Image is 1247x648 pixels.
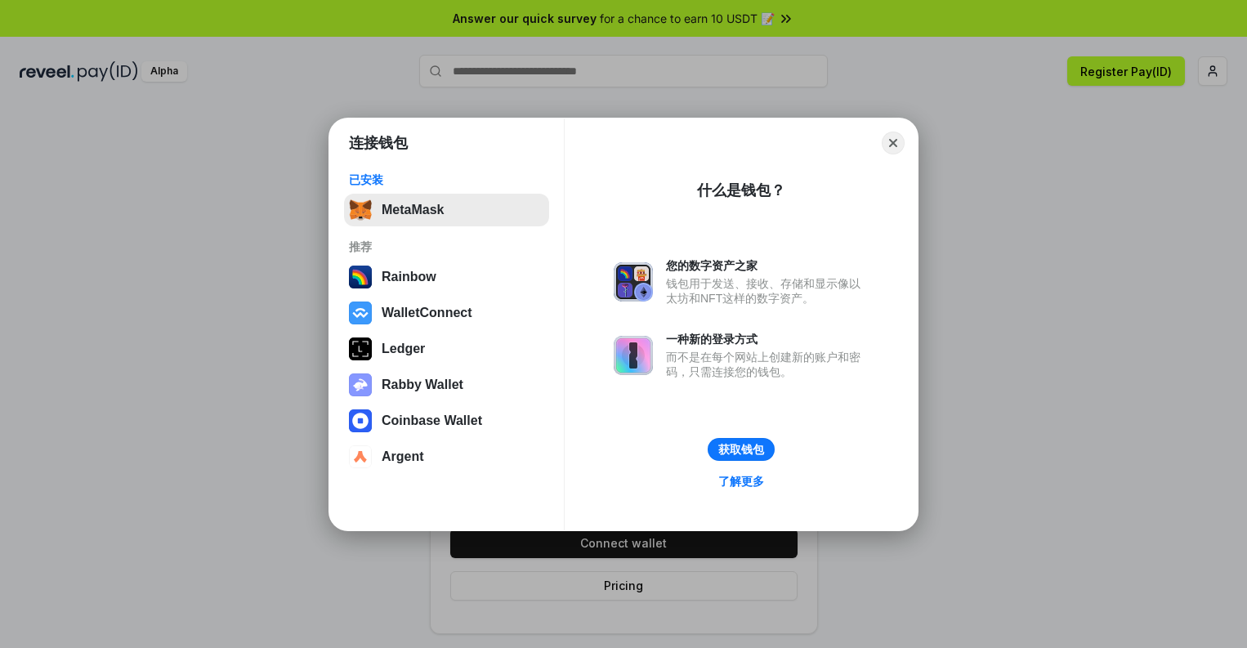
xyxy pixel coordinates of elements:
button: Rainbow [344,261,549,293]
div: Rainbow [382,270,436,284]
button: Coinbase Wallet [344,404,549,437]
div: 获取钱包 [718,442,764,457]
img: svg+xml,%3Csvg%20width%3D%22120%22%20height%3D%22120%22%20viewBox%3D%220%200%20120%20120%22%20fil... [349,266,372,288]
img: svg+xml,%3Csvg%20fill%3D%22none%22%20height%3D%2233%22%20viewBox%3D%220%200%2035%2033%22%20width%... [349,199,372,221]
button: Close [882,132,905,154]
img: svg+xml,%3Csvg%20width%3D%2228%22%20height%3D%2228%22%20viewBox%3D%220%200%2028%2028%22%20fill%3D... [349,302,372,324]
img: svg+xml,%3Csvg%20xmlns%3D%22http%3A%2F%2Fwww.w3.org%2F2000%2Fsvg%22%20fill%3D%22none%22%20viewBox... [614,262,653,302]
img: svg+xml,%3Csvg%20xmlns%3D%22http%3A%2F%2Fwww.w3.org%2F2000%2Fsvg%22%20fill%3D%22none%22%20viewBox... [349,373,372,396]
div: 您的数字资产之家 [666,258,869,273]
img: svg+xml,%3Csvg%20width%3D%2228%22%20height%3D%2228%22%20viewBox%3D%220%200%2028%2028%22%20fill%3D... [349,445,372,468]
div: 钱包用于发送、接收、存储和显示像以太坊和NFT这样的数字资产。 [666,276,869,306]
div: 推荐 [349,239,544,254]
div: 什么是钱包？ [697,181,785,200]
div: 了解更多 [718,474,764,489]
div: Coinbase Wallet [382,413,482,428]
div: Ledger [382,342,425,356]
button: 获取钱包 [708,438,775,461]
button: MetaMask [344,194,549,226]
button: Argent [344,440,549,473]
button: Ledger [344,333,549,365]
button: WalletConnect [344,297,549,329]
div: 一种新的登录方式 [666,332,869,346]
button: Rabby Wallet [344,369,549,401]
div: WalletConnect [382,306,472,320]
div: 而不是在每个网站上创建新的账户和密码，只需连接您的钱包。 [666,350,869,379]
div: MetaMask [382,203,444,217]
a: 了解更多 [708,471,774,492]
div: 已安装 [349,172,544,187]
img: svg+xml,%3Csvg%20xmlns%3D%22http%3A%2F%2Fwww.w3.org%2F2000%2Fsvg%22%20width%3D%2228%22%20height%3... [349,337,372,360]
img: svg+xml,%3Csvg%20width%3D%2228%22%20height%3D%2228%22%20viewBox%3D%220%200%2028%2028%22%20fill%3D... [349,409,372,432]
div: Rabby Wallet [382,378,463,392]
img: svg+xml,%3Csvg%20xmlns%3D%22http%3A%2F%2Fwww.w3.org%2F2000%2Fsvg%22%20fill%3D%22none%22%20viewBox... [614,336,653,375]
h1: 连接钱包 [349,133,408,153]
div: Argent [382,449,424,464]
